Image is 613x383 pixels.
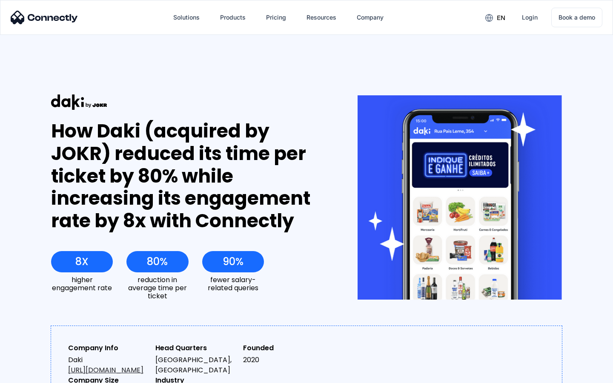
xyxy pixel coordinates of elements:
div: Founded [243,343,324,353]
img: Connectly Logo [11,11,78,24]
div: higher engagement rate [51,276,113,292]
div: 8X [75,256,89,268]
div: Resources [306,11,336,23]
a: Pricing [259,7,293,28]
ul: Language list [17,368,51,380]
a: [URL][DOMAIN_NAME] [68,365,143,375]
div: en [497,12,505,24]
div: Company Info [68,343,149,353]
div: Solutions [173,11,200,23]
div: Head Quarters [155,343,236,353]
div: [GEOGRAPHIC_DATA], [GEOGRAPHIC_DATA] [155,355,236,375]
div: 2020 [243,355,324,365]
div: fewer salary-related queries [202,276,264,292]
div: Products [220,11,246,23]
div: 90% [223,256,243,268]
div: Pricing [266,11,286,23]
a: Book a demo [551,8,602,27]
aside: Language selected: English [9,368,51,380]
div: How Daki (acquired by JOKR) reduced its time per ticket by 80% while increasing its engagement ra... [51,120,327,232]
div: reduction in average time per ticket [126,276,188,300]
div: Daki [68,355,149,375]
div: 80% [147,256,168,268]
div: Login [522,11,538,23]
a: Login [515,7,544,28]
div: Company [357,11,384,23]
